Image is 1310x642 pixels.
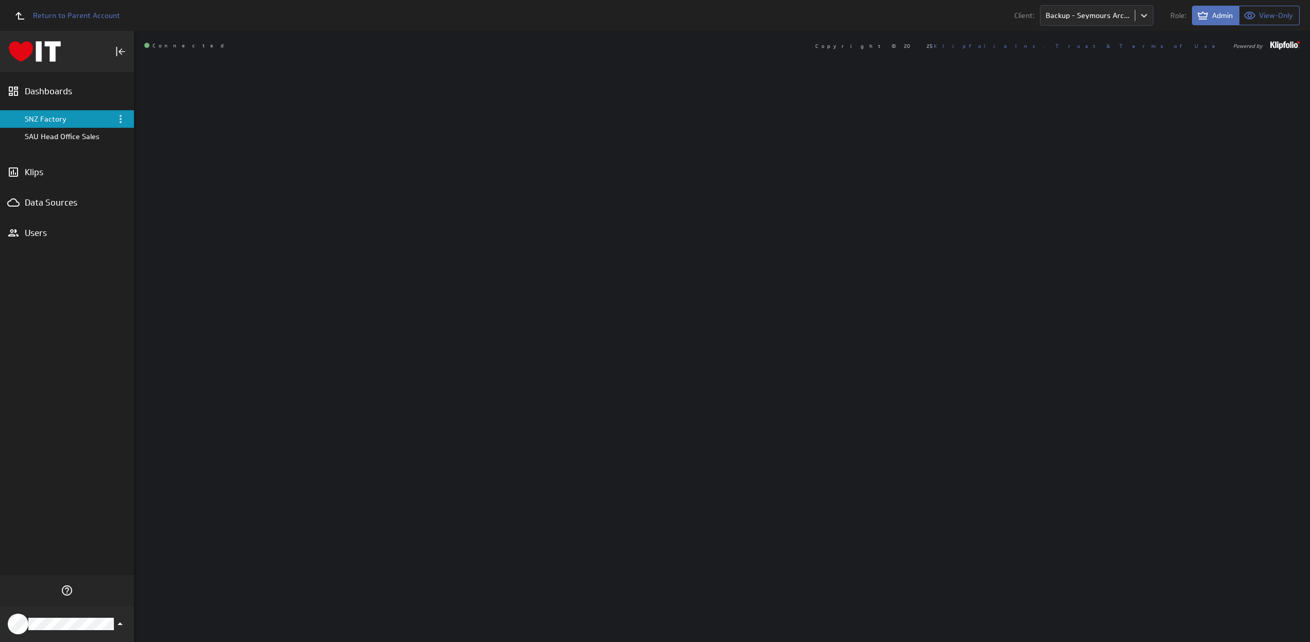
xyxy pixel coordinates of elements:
img: logo-footer.png [1270,41,1300,49]
div: Klips [25,166,109,178]
span: Admin [1212,11,1233,20]
div: Help [58,582,76,599]
a: Klipfolio Inc. [934,42,1045,49]
div: SNZ Factory [25,114,111,124]
div: Users [25,227,109,239]
div: Dashboard menu [114,113,127,125]
a: Return to Parent Account [8,4,120,27]
span: Connected: ID: dpnc-26 Online: true [144,43,230,49]
div: SAU Head Office Sales [25,132,111,141]
div: Collapse [112,43,129,60]
span: Powered by [1233,43,1263,48]
span: Client: [1014,12,1035,19]
div: Dashboards [25,86,109,97]
span: Role: [1170,12,1187,19]
div: Data Sources [25,197,109,208]
img: Klipfolio logo [9,41,61,62]
span: View-Only [1259,11,1293,20]
button: View as Admin [1192,6,1239,25]
div: Go to Dashboards [9,41,61,62]
div: Backup - Seymours Archive [1046,12,1130,19]
a: Trust & Terms of Use [1055,42,1222,49]
span: Copyright © 2025 [815,43,1045,48]
div: Menu [114,113,127,125]
span: Return to Parent Account [33,12,120,19]
div: Menu [113,112,128,126]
